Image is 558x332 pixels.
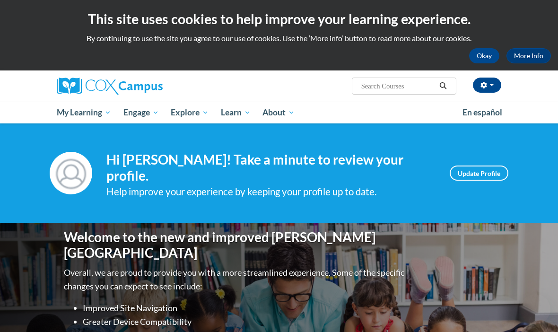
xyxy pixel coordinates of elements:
[262,107,295,118] span: About
[473,78,501,93] button: Account Settings
[469,48,499,63] button: Okay
[51,102,117,123] a: My Learning
[57,107,111,118] span: My Learning
[83,315,407,329] li: Greater Device Compatibility
[57,78,195,95] a: Cox Campus
[165,102,215,123] a: Explore
[257,102,301,123] a: About
[106,152,436,183] h4: Hi [PERSON_NAME]! Take a minute to review your profile.
[215,102,257,123] a: Learn
[7,33,551,44] p: By continuing to use the site you agree to our use of cookies. Use the ‘More info’ button to read...
[50,102,508,123] div: Main menu
[64,266,407,293] p: Overall, we are proud to provide you with a more streamlined experience. Some of the specific cha...
[221,107,251,118] span: Learn
[123,107,159,118] span: Engage
[520,294,550,324] iframe: Button to launch messaging window
[83,301,407,315] li: Improved Site Navigation
[7,9,551,28] h2: This site uses cookies to help improve your learning experience.
[57,78,163,95] img: Cox Campus
[450,166,508,181] a: Update Profile
[64,229,407,261] h1: Welcome to the new and improved [PERSON_NAME][GEOGRAPHIC_DATA]
[360,80,436,92] input: Search Courses
[106,184,436,200] div: Help improve your experience by keeping your profile up to date.
[506,48,551,63] a: More Info
[462,107,502,117] span: En español
[50,152,92,194] img: Profile Image
[171,107,209,118] span: Explore
[436,80,450,92] button: Search
[456,103,508,122] a: En español
[117,102,165,123] a: Engage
